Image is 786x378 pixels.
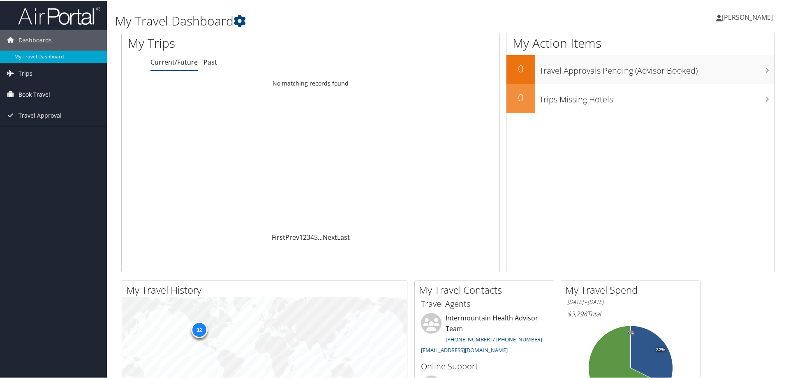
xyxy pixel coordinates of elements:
[337,232,350,241] a: Last
[18,29,52,50] span: Dashboards
[318,232,323,241] span: …
[421,360,548,371] h3: Online Support
[539,89,774,104] h3: Trips Missing Hotels
[18,104,62,125] span: Travel Approval
[567,308,694,318] h6: Total
[421,346,508,353] a: [EMAIL_ADDRESS][DOMAIN_NAME]
[656,347,665,352] tspan: 32%
[307,232,310,241] a: 3
[128,34,336,51] h1: My Trips
[18,63,32,83] span: Trips
[565,282,700,296] h2: My Travel Spend
[567,297,694,305] h6: [DATE] - [DATE]
[323,232,337,241] a: Next
[421,297,548,309] h3: Travel Agents
[18,5,100,25] img: airportal-logo.png
[303,232,307,241] a: 2
[506,54,774,83] a: 0Travel Approvals Pending (Advisor Booked)
[627,330,634,335] tspan: 0%
[506,61,535,75] h2: 0
[203,57,217,66] a: Past
[272,232,285,241] a: First
[18,83,50,104] span: Book Travel
[446,335,542,342] a: [PHONE_NUMBER] / [PHONE_NUMBER]
[285,232,299,241] a: Prev
[567,308,587,318] span: $3,298
[417,312,552,356] li: Intermountain Health Advisor Team
[299,232,303,241] a: 1
[150,57,198,66] a: Current/Future
[722,12,773,21] span: [PERSON_NAME]
[314,232,318,241] a: 5
[122,75,499,90] td: No matching records found
[115,12,559,29] h1: My Travel Dashboard
[419,282,554,296] h2: My Travel Contacts
[539,60,774,76] h3: Travel Approvals Pending (Advisor Booked)
[506,90,535,104] h2: 0
[506,83,774,112] a: 0Trips Missing Hotels
[191,321,207,337] div: 32
[310,232,314,241] a: 4
[716,4,781,29] a: [PERSON_NAME]
[506,34,774,51] h1: My Action Items
[126,282,407,296] h2: My Travel History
